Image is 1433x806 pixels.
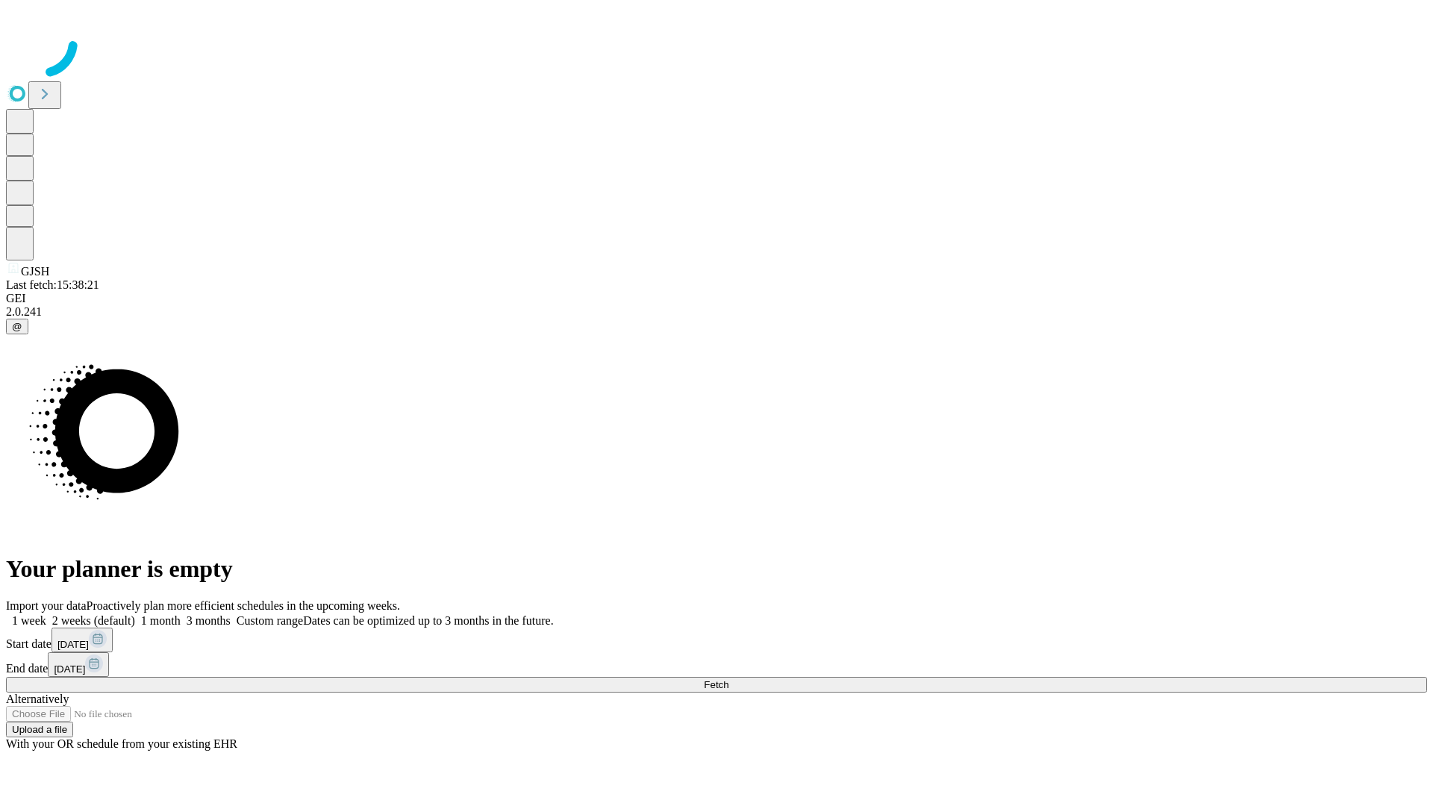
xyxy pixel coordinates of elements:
[6,722,73,737] button: Upload a file
[141,614,181,627] span: 1 month
[12,321,22,332] span: @
[21,265,49,278] span: GJSH
[187,614,231,627] span: 3 months
[6,555,1427,583] h1: Your planner is empty
[237,614,303,627] span: Custom range
[6,628,1427,652] div: Start date
[54,663,85,675] span: [DATE]
[6,292,1427,305] div: GEI
[12,614,46,627] span: 1 week
[52,614,135,627] span: 2 weeks (default)
[6,652,1427,677] div: End date
[704,679,728,690] span: Fetch
[303,614,553,627] span: Dates can be optimized up to 3 months in the future.
[6,305,1427,319] div: 2.0.241
[57,639,89,650] span: [DATE]
[51,628,113,652] button: [DATE]
[87,599,400,612] span: Proactively plan more efficient schedules in the upcoming weeks.
[6,599,87,612] span: Import your data
[6,737,237,750] span: With your OR schedule from your existing EHR
[6,677,1427,693] button: Fetch
[48,652,109,677] button: [DATE]
[6,693,69,705] span: Alternatively
[6,319,28,334] button: @
[6,278,99,291] span: Last fetch: 15:38:21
